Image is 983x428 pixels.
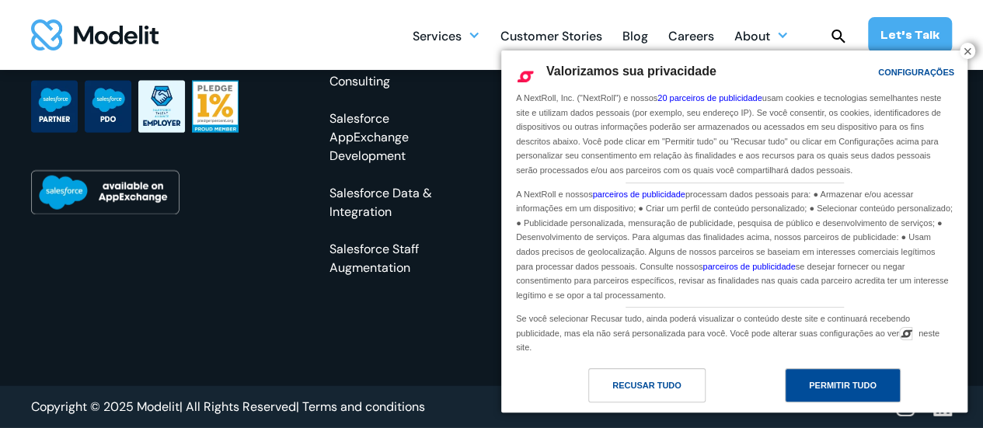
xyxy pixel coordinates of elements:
a: Configurações [851,60,888,89]
a: Salesforce Staff Augmentation [329,240,434,277]
a: Blog [622,20,648,50]
div: Se você selecionar Recusar tudo, ainda poderá visualizar o conteúdo deste site e continuará receb... [513,308,956,357]
a: Salesforce AppExchange Development [329,110,434,165]
span: | [296,398,299,415]
div: Copyright © 2025 Modelit [31,398,299,416]
div: × [960,43,975,59]
a: parceiros de publicidade [592,190,685,199]
a: Careers [668,20,714,50]
div: Configurações [878,64,954,81]
span: | [180,398,183,415]
a: 20 parceiros de publicidade [657,93,762,103]
div: A NextRoll, Inc. ("NextRoll") e nossos usam cookies e tecnologias semelhantes neste site e utiliz... [513,89,956,179]
span: All Rights Reserved [186,398,296,415]
div: Permitir Tudo [809,377,877,394]
div: Let’s Talk [880,26,939,43]
div: Customer Stories [500,23,602,53]
div: About [734,20,789,50]
a: Let’s Talk [868,17,952,53]
a: Salesforce Data & Integration [329,184,434,221]
a: Permitir Tudo [734,368,958,410]
div: Careers [668,23,714,53]
div: Blog [622,23,648,53]
a: Customer Stories [500,20,602,50]
div: Services [413,20,480,50]
div: Services [413,23,462,53]
img: modelit logo [31,19,159,50]
div: A NextRoll e nossos processam dados pessoais para: ● Armazenar e/ou acessar informações em um dis... [513,183,956,304]
div: Recusar tudo [612,377,681,394]
a: parceiros de publicidade [702,262,795,271]
a: Recusar tudo [511,368,734,410]
div: About [734,23,770,53]
span: Valorizamos sua privacidade [546,64,716,78]
a: home [31,19,159,50]
a: Terms and conditions [302,398,425,416]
